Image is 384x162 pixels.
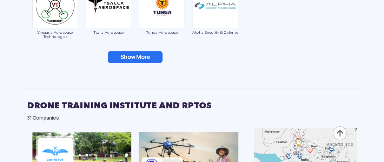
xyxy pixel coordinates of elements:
[192,30,238,34] span: Alpha Security & Defense
[332,126,347,141] img: ic_arrow-up.png
[139,30,185,34] span: Tunga Aerospace
[27,97,357,114] h2: DRONE TRAINING INSTITUTE AND RPTOS
[192,2,238,34] a: Alpha Security & Defense
[326,141,353,148] div: Back to Top
[108,51,163,63] button: Show More
[139,2,185,34] a: Tunga Aerospace
[32,30,78,39] span: Vimaana Aerospace Technologies
[85,30,132,34] span: Tsalla Aerospace
[27,114,357,121] div: 31 Companies
[85,2,132,34] a: Tsalla Aerospace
